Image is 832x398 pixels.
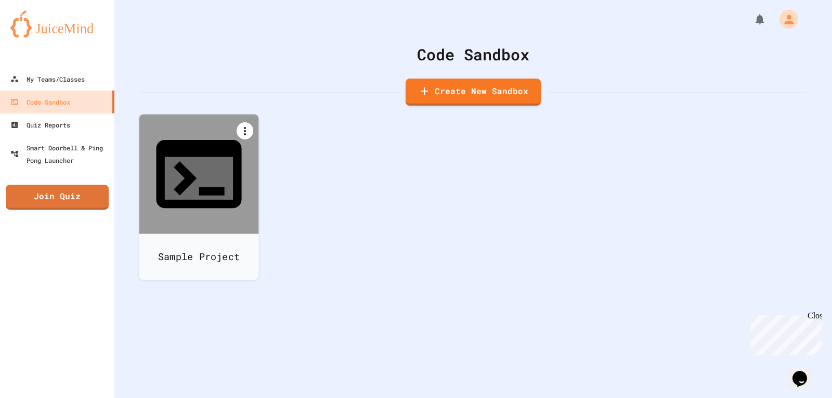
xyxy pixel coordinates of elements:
div: Quiz Reports [10,119,70,131]
div: My Teams/Classes [10,73,85,85]
div: Code Sandbox [10,96,70,108]
a: Create New Sandbox [406,79,541,106]
div: My Notifications [734,10,769,28]
div: Smart Doorbell & Ping Pong Launcher [10,142,110,166]
img: logo-orange.svg [10,10,104,37]
div: Code Sandbox [140,43,806,66]
div: My Account [769,7,801,31]
div: Chat with us now!Close [4,4,72,66]
iframe: chat widget [788,356,822,388]
div: Sample Project [139,234,259,280]
a: Sample Project [139,114,259,280]
iframe: chat widget [746,311,822,355]
a: Join Quiz [6,185,109,210]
